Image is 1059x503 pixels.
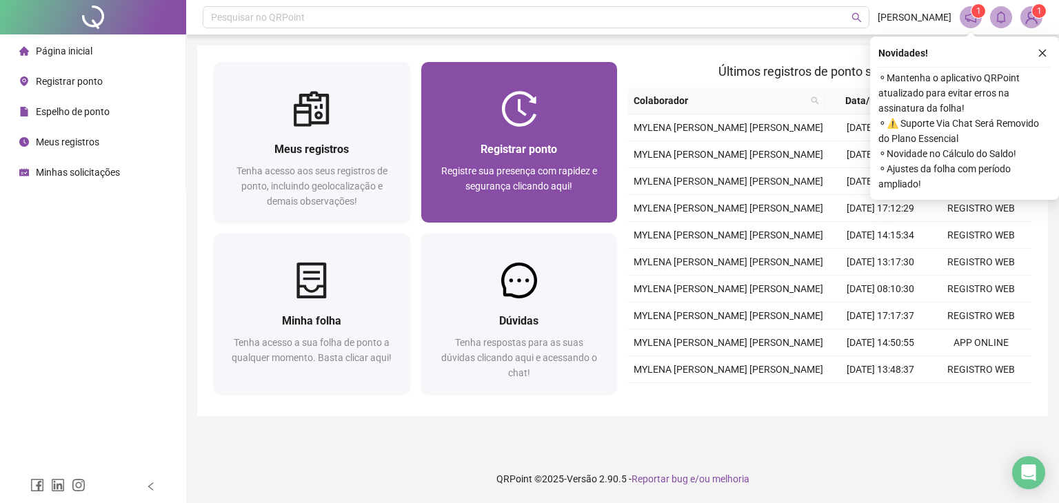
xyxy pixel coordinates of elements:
span: search [811,96,819,105]
td: REGISTRO WEB [931,222,1031,249]
span: clock-circle [19,137,29,147]
span: Meus registros [36,136,99,147]
div: Open Intercom Messenger [1012,456,1045,489]
span: instagram [72,478,85,492]
span: MYLENA [PERSON_NAME] [PERSON_NAME] [634,149,823,160]
td: REGISTRO WEB [931,302,1031,329]
span: facebook [30,478,44,492]
span: Novidades ! [878,45,928,61]
span: bell [995,11,1007,23]
span: ⚬ Novidade no Cálculo do Saldo! [878,146,1051,161]
td: [DATE] 17:17:37 [830,302,931,329]
span: Meus registros [274,143,349,156]
footer: QRPoint © 2025 - 2.90.5 - [186,455,1059,503]
td: REGISTRO WEB [931,195,1031,222]
td: [DATE] 14:15:34 [830,222,931,249]
span: search [851,12,862,23]
span: search [808,90,822,111]
span: Colaborador [634,93,805,108]
td: [DATE] 14:50:55 [830,329,931,356]
td: REGISTRO WEB [931,276,1031,302]
span: MYLENA [PERSON_NAME] [PERSON_NAME] [634,203,823,214]
span: ⚬ Mantenha o aplicativo QRPoint atualizado para evitar erros na assinatura da folha! [878,70,1051,116]
span: Tenha acesso a sua folha de ponto a qualquer momento. Basta clicar aqui! [232,337,392,363]
sup: Atualize o seu contato no menu Meus Dados [1032,4,1046,18]
a: Minha folhaTenha acesso a sua folha de ponto a qualquer momento. Basta clicar aqui! [214,234,410,394]
th: Data/Hora [825,88,922,114]
span: MYLENA [PERSON_NAME] [PERSON_NAME] [634,176,823,187]
td: REGISTRO WEB [931,249,1031,276]
span: Últimos registros de ponto sincronizados [718,64,941,79]
a: Registrar pontoRegistre sua presença com rapidez e segurança clicando aqui! [421,62,618,223]
span: ⚬ ⚠️ Suporte Via Chat Será Removido do Plano Essencial [878,116,1051,146]
span: MYLENA [PERSON_NAME] [PERSON_NAME] [634,364,823,375]
span: Registre sua presença com rapidez e segurança clicando aqui! [441,165,597,192]
span: MYLENA [PERSON_NAME] [PERSON_NAME] [634,229,823,240]
span: ⚬ Ajustes da folha com período ampliado! [878,161,1051,192]
span: notification [965,11,977,23]
td: [DATE] 14:07:28 [830,114,931,141]
td: REGISTRO WEB [931,356,1031,383]
td: APP ONLINE [931,383,1031,410]
span: [PERSON_NAME] [878,10,951,25]
td: [DATE] 13:17:30 [830,249,931,276]
a: Meus registrosTenha acesso aos seus registros de ponto, incluindo geolocalização e demais observa... [214,62,410,223]
td: APP ONLINE [931,329,1031,356]
span: Minhas solicitações [36,167,120,178]
span: MYLENA [PERSON_NAME] [PERSON_NAME] [634,122,823,133]
span: 1 [1037,6,1042,16]
span: 1 [976,6,981,16]
span: Registrar ponto [36,76,103,87]
span: Tenha respostas para as suas dúvidas clicando aqui e acessando o chat! [441,337,597,378]
span: environment [19,76,29,86]
img: 79603 [1021,7,1042,28]
span: MYLENA [PERSON_NAME] [PERSON_NAME] [634,310,823,321]
td: [DATE] 08:10:30 [830,276,931,302]
span: home [19,46,29,56]
td: [DATE] 08:01:41 [830,168,931,195]
span: MYLENA [PERSON_NAME] [PERSON_NAME] [634,337,823,348]
sup: 1 [971,4,985,18]
span: Reportar bug e/ou melhoria [632,473,749,484]
span: close [1038,48,1047,58]
span: Minha folha [282,314,341,327]
a: DúvidasTenha respostas para as suas dúvidas clicando aqui e acessando o chat! [421,234,618,394]
td: [DATE] 13:48:37 [830,356,931,383]
span: schedule [19,167,29,177]
span: Tenha acesso aos seus registros de ponto, incluindo geolocalização e demais observações! [236,165,387,207]
span: Registrar ponto [481,143,557,156]
td: [DATE] 17:12:29 [830,195,931,222]
span: Espelho de ponto [36,106,110,117]
span: Página inicial [36,45,92,57]
span: MYLENA [PERSON_NAME] [PERSON_NAME] [634,283,823,294]
span: file [19,107,29,116]
span: left [146,482,156,491]
td: [DATE] 08:11:25 [830,383,931,410]
span: linkedin [51,478,65,492]
span: Dúvidas [499,314,538,327]
td: [DATE] 13:06:56 [830,141,931,168]
span: Versão [567,473,597,484]
span: MYLENA [PERSON_NAME] [PERSON_NAME] [634,256,823,267]
span: Data/Hora [830,93,906,108]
